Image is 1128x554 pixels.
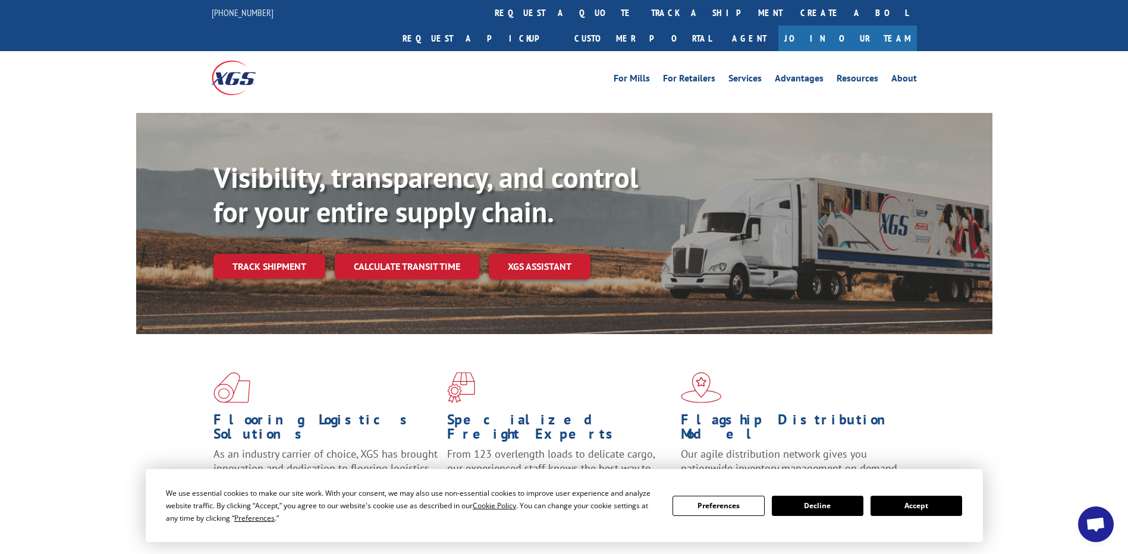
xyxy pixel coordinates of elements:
[681,413,906,447] h1: Flagship Distribution Model
[1078,506,1114,542] div: Open chat
[489,254,590,279] a: XGS ASSISTANT
[772,496,863,516] button: Decline
[213,159,638,230] b: Visibility, transparency, and control for your entire supply chain.
[663,74,715,87] a: For Retailers
[234,513,275,523] span: Preferences
[775,74,824,87] a: Advantages
[614,74,650,87] a: For Mills
[871,496,962,516] button: Accept
[212,7,274,18] a: [PHONE_NUMBER]
[447,447,672,500] p: From 123 overlength loads to delicate cargo, our experienced staff knows the best way to move you...
[565,26,720,51] a: Customer Portal
[447,372,475,403] img: xgs-icon-focused-on-flooring-red
[891,74,917,87] a: About
[394,26,565,51] a: Request a pickup
[681,447,900,475] span: Our agile distribution network gives you nationwide inventory management on demand.
[335,254,479,279] a: Calculate transit time
[146,469,983,542] div: Cookie Consent Prompt
[213,447,438,489] span: As an industry carrier of choice, XGS has brought innovation and dedication to flooring logistics...
[213,254,325,279] a: Track shipment
[837,74,878,87] a: Resources
[473,501,516,511] span: Cookie Policy
[681,372,722,403] img: xgs-icon-flagship-distribution-model-red
[778,26,917,51] a: Join Our Team
[213,372,250,403] img: xgs-icon-total-supply-chain-intelligence-red
[213,413,438,447] h1: Flooring Logistics Solutions
[728,74,762,87] a: Services
[447,413,672,447] h1: Specialized Freight Experts
[720,26,778,51] a: Agent
[673,496,764,516] button: Preferences
[166,487,658,524] div: We use essential cookies to make our site work. With your consent, we may also use non-essential ...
